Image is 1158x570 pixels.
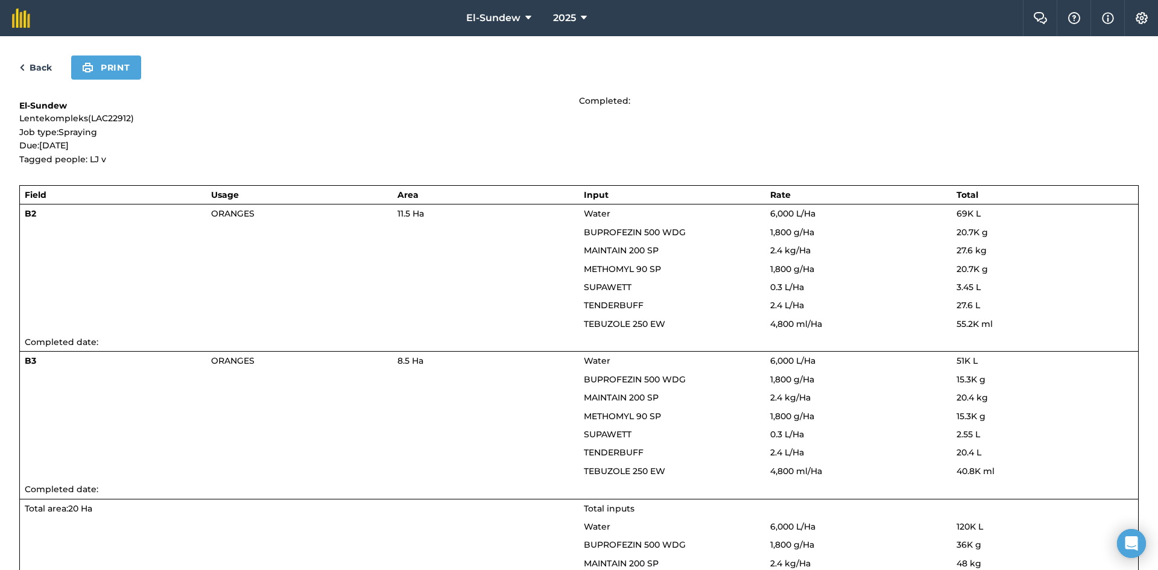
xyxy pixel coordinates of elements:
td: MAINTAIN 200 SP [579,241,765,259]
th: Total [952,185,1138,204]
td: 3.45 L [952,278,1138,296]
td: TEBUZOLE 250 EW [579,315,765,333]
p: Due: [DATE] [19,139,579,152]
td: ORANGES [206,352,393,370]
span: El-Sundew [466,11,520,25]
td: 4,800 ml / Ha [765,315,952,333]
td: 1,800 g / Ha [765,223,952,241]
td: 69K L [952,204,1138,223]
td: 51K L [952,352,1138,370]
td: 36K g [952,536,1138,554]
td: 8.5 Ha [393,352,579,370]
td: 1,800 g / Ha [765,260,952,278]
td: METHOMYL 90 SP [579,407,765,425]
td: 6,000 L / Ha [765,352,952,370]
td: Completed date: [20,333,1139,352]
td: 2.4 kg / Ha [765,241,952,259]
img: svg+xml;base64,PHN2ZyB4bWxucz0iaHR0cDovL3d3dy53My5vcmcvMjAwMC9zdmciIHdpZHRoPSIxNyIgaGVpZ2h0PSIxNy... [1102,11,1114,25]
td: 20.4 L [952,443,1138,461]
img: Two speech bubbles overlapping with the left bubble in the forefront [1033,12,1048,24]
td: Completed date: [20,480,1139,499]
td: Total inputs [579,499,1139,518]
p: Job type: Spraying [19,125,579,139]
span: 2025 [553,11,576,25]
td: MAINTAIN 200 SP [579,388,765,407]
a: Back [19,60,52,75]
td: BUPROFEZIN 500 WDG [579,536,765,554]
td: ORANGES [206,204,393,223]
img: A question mark icon [1067,12,1081,24]
td: 2.55 L [952,425,1138,443]
img: svg+xml;base64,PHN2ZyB4bWxucz0iaHR0cDovL3d3dy53My5vcmcvMjAwMC9zdmciIHdpZHRoPSIxOSIgaGVpZ2h0PSIyNC... [82,60,93,75]
p: Lentekompleks(LAC22912) [19,112,579,125]
th: Usage [206,185,393,204]
td: 6,000 L / Ha [765,518,952,536]
td: 1,800 g / Ha [765,536,952,554]
td: 15.3K g [952,370,1138,388]
img: fieldmargin Logo [12,8,30,28]
img: svg+xml;base64,PHN2ZyB4bWxucz0iaHR0cDovL3d3dy53My5vcmcvMjAwMC9zdmciIHdpZHRoPSI5IiBoZWlnaHQ9IjI0Ii... [19,60,25,75]
td: 2.4 L / Ha [765,296,952,314]
button: Print [71,55,141,80]
p: Completed: [579,94,1139,107]
img: A cog icon [1134,12,1149,24]
td: TEBUZOLE 250 EW [579,462,765,480]
td: 0.3 L / Ha [765,425,952,443]
p: Tagged people: LJ v [19,153,579,166]
td: SUPAWETT [579,278,765,296]
td: TENDERBUFF [579,296,765,314]
td: METHOMYL 90 SP [579,260,765,278]
td: 2.4 L / Ha [765,443,952,461]
th: Input [579,185,765,204]
td: 20.4 kg [952,388,1138,407]
td: 15.3K g [952,407,1138,425]
th: Field [20,185,206,204]
td: 1,800 g / Ha [765,407,952,425]
td: BUPROFEZIN 500 WDG [579,223,765,241]
td: 120K L [952,518,1138,536]
td: 1,800 g / Ha [765,370,952,388]
th: Rate [765,185,952,204]
div: Open Intercom Messenger [1117,529,1146,558]
td: Water [579,352,765,370]
td: 4,800 ml / Ha [765,462,952,480]
td: 27.6 L [952,296,1138,314]
td: 0.3 L / Ha [765,278,952,296]
td: 27.6 kg [952,241,1138,259]
td: SUPAWETT [579,425,765,443]
td: TENDERBUFF [579,443,765,461]
td: Total area : 20 Ha [20,499,579,518]
td: 2.4 kg / Ha [765,388,952,407]
td: 20.7K g [952,223,1138,241]
td: BUPROFEZIN 500 WDG [579,370,765,388]
strong: B3 [25,355,36,366]
th: Area [393,185,579,204]
td: 6,000 L / Ha [765,204,952,223]
td: 55.2K ml [952,315,1138,333]
td: Water [579,518,765,536]
td: 11.5 Ha [393,204,579,223]
strong: B2 [25,208,36,219]
h1: El-Sundew [19,100,579,112]
td: 40.8K ml [952,462,1138,480]
td: 20.7K g [952,260,1138,278]
td: Water [579,204,765,223]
